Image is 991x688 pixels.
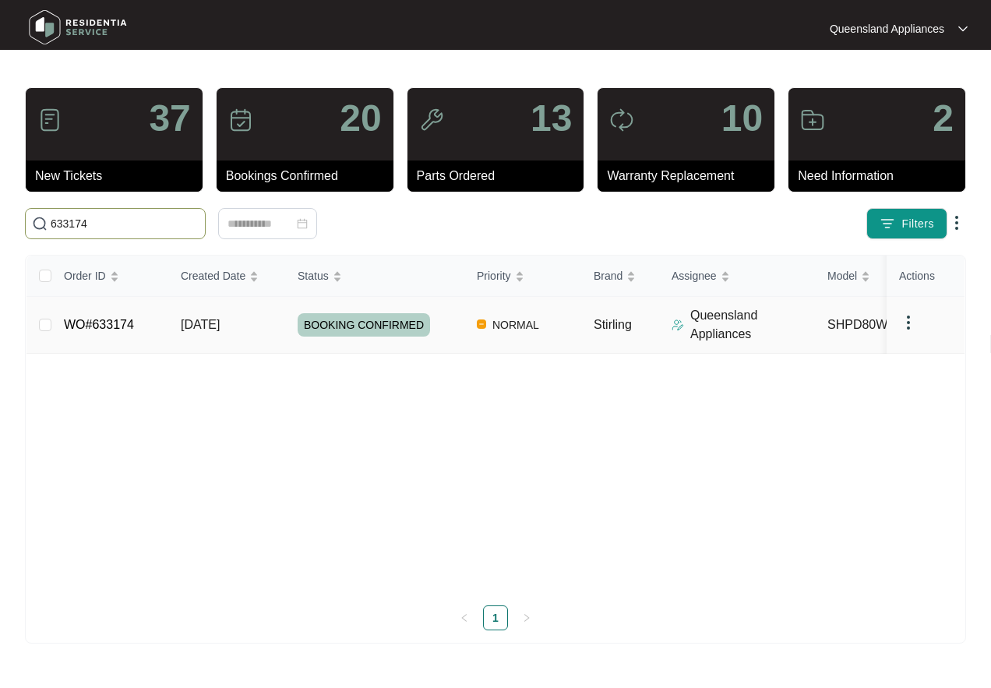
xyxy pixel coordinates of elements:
th: Created Date [168,256,285,297]
span: Assignee [672,267,717,284]
th: Brand [581,256,659,297]
th: Order ID [51,256,168,297]
span: Stirling [594,318,632,331]
img: dropdown arrow [899,313,918,332]
img: search-icon [32,216,48,231]
p: New Tickets [35,167,203,185]
span: NORMAL [486,316,545,334]
th: Actions [887,256,965,297]
p: 20 [340,100,381,137]
img: icon [609,108,634,132]
th: Priority [464,256,581,297]
span: Model [827,267,857,284]
img: Assigner Icon [672,319,684,331]
img: icon [419,108,444,132]
button: filter iconFilters [866,208,947,239]
span: Status [298,267,329,284]
p: 10 [721,100,763,137]
li: Next Page [514,605,539,630]
button: right [514,605,539,630]
img: residentia service logo [23,4,132,51]
img: icon [800,108,825,132]
span: Order ID [64,267,106,284]
span: [DATE] [181,318,220,331]
img: filter icon [880,216,895,231]
p: 2 [933,100,954,137]
a: WO#633174 [64,318,134,331]
span: Priority [477,267,511,284]
p: Bookings Confirmed [226,167,393,185]
li: Previous Page [452,605,477,630]
a: 1 [484,606,507,630]
input: Search by Order Id, Assignee Name, Customer Name, Brand and Model [51,215,199,232]
p: Warranty Replacement [607,167,774,185]
p: Queensland Appliances [830,21,944,37]
img: icon [37,108,62,132]
span: BOOKING CONFIRMED [298,313,430,337]
td: SHPD80W [815,297,971,354]
span: Filters [901,216,934,232]
img: dropdown arrow [947,213,966,232]
span: left [460,613,469,623]
span: Created Date [181,267,245,284]
th: Model [815,256,971,297]
th: Assignee [659,256,815,297]
th: Status [285,256,464,297]
span: Brand [594,267,622,284]
span: right [522,613,531,623]
button: left [452,605,477,630]
img: Vercel Logo [477,319,486,329]
p: Need Information [798,167,965,185]
p: Parts Ordered [417,167,584,185]
li: 1 [483,605,508,630]
p: 13 [531,100,572,137]
p: Queensland Appliances [690,306,815,344]
p: 37 [149,100,190,137]
img: dropdown arrow [958,25,968,33]
img: icon [228,108,253,132]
